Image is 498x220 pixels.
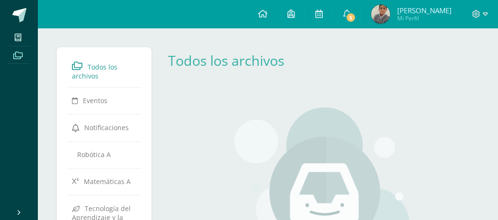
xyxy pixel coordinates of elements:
span: Mi Perfil [397,14,452,22]
span: Notificaciones [84,123,129,132]
a: Eventos [72,92,136,109]
span: Robótica A [77,150,111,159]
a: Todos los archivos [72,57,136,83]
span: [PERSON_NAME] [397,6,452,15]
span: Eventos [83,96,107,105]
span: 5 [346,12,356,23]
div: Todos los archivos [168,51,299,70]
span: Todos los archivos [72,62,117,80]
a: Robótica A [72,146,136,163]
a: Todos los archivos [168,51,285,70]
a: Matemáticas A [72,173,136,190]
img: 19bd5b58a768e3df6f77d2d88b45e9ad.png [371,5,390,24]
a: Notificaciones [72,119,136,136]
span: Matemáticas A [84,177,131,186]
